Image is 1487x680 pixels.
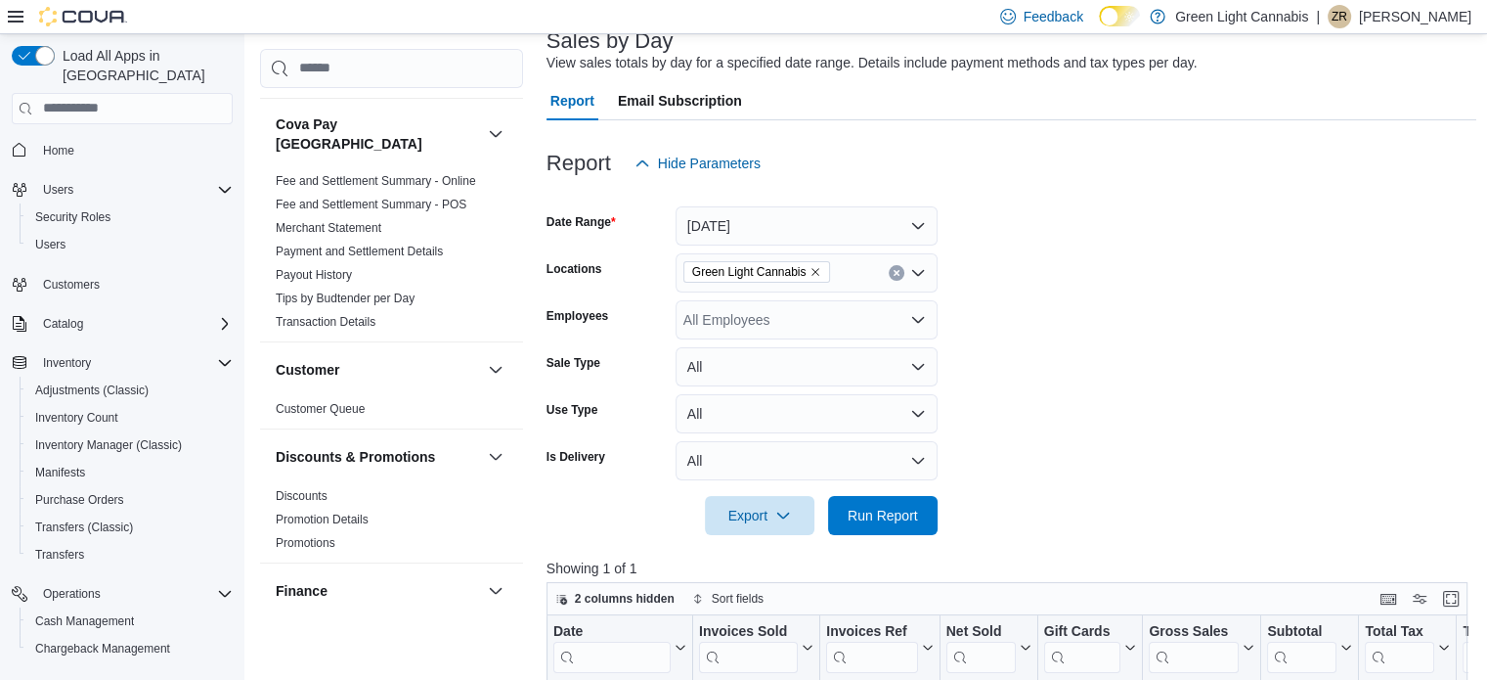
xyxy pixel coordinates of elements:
[276,315,375,329] a: Transaction Details
[260,169,523,341] div: Cova Pay [GEOGRAPHIC_DATA]
[1316,5,1320,28] p: |
[35,547,84,563] span: Transfers
[27,433,233,457] span: Inventory Manager (Classic)
[910,265,926,281] button: Open list of options
[20,486,241,514] button: Purchase Orders
[35,312,91,336] button: Catalog
[4,176,241,204] button: Users
[1267,622,1336,672] div: Subtotal
[1043,622,1120,641] div: Gift Cards
[484,445,507,469] button: Discounts & Promotions
[547,214,616,230] label: Date Range
[27,637,178,660] a: Chargeback Management
[20,635,241,662] button: Chargeback Management
[35,641,170,657] span: Chargeback Management
[27,233,233,256] span: Users
[43,586,101,602] span: Operations
[276,114,480,154] button: Cova Pay [GEOGRAPHIC_DATA]
[260,397,523,429] div: Customer
[627,144,768,183] button: Hide Parameters
[676,206,938,246] button: [DATE]
[276,267,352,283] span: Payout History
[35,351,99,375] button: Inventory
[35,209,110,225] span: Security Roles
[43,182,73,198] span: Users
[618,81,742,120] span: Email Subscription
[276,513,369,526] a: Promotion Details
[276,512,369,527] span: Promotion Details
[43,316,83,332] span: Catalog
[1365,622,1450,672] button: Total Tax
[35,492,124,508] span: Purchase Orders
[705,496,814,535] button: Export
[276,220,381,236] span: Merchant Statement
[35,465,85,480] span: Manifests
[684,587,771,611] button: Sort fields
[27,516,141,539] a: Transfers (Classic)
[276,488,328,504] span: Discounts
[547,152,611,175] h3: Report
[848,506,918,525] span: Run Report
[4,349,241,377] button: Inventory
[945,622,1015,641] div: Net Sold
[1328,5,1351,28] div: Zarina Randhawa
[547,29,674,53] h3: Sales by Day
[276,447,435,467] h3: Discounts & Promotions
[27,233,73,256] a: Users
[826,622,917,672] div: Invoices Ref
[809,266,821,278] button: Remove Green Light Cannabis from selection in this group
[276,360,480,380] button: Customer
[676,394,938,433] button: All
[547,402,597,418] label: Use Type
[260,484,523,563] div: Discounts & Promotions
[27,461,93,484] a: Manifests
[676,347,938,386] button: All
[1377,587,1400,611] button: Keyboard shortcuts
[1439,587,1463,611] button: Enter fullscreen
[484,122,507,146] button: Cova Pay [GEOGRAPHIC_DATA]
[658,154,761,173] span: Hide Parameters
[1267,622,1352,672] button: Subtotal
[575,591,675,607] span: 2 columns hidden
[1149,622,1254,672] button: Gross Sales
[1149,622,1239,641] div: Gross Sales
[20,404,241,431] button: Inventory Count
[276,221,381,235] a: Merchant Statement
[35,139,82,162] a: Home
[35,613,134,629] span: Cash Management
[484,358,507,382] button: Customer
[676,441,938,480] button: All
[1149,622,1239,672] div: Gross Sales
[35,520,133,535] span: Transfers (Classic)
[550,81,594,120] span: Report
[553,622,671,641] div: Date
[276,198,466,211] a: Fee and Settlement Summary - POS
[35,437,182,453] span: Inventory Manager (Classic)
[553,622,671,672] div: Date
[27,637,233,660] span: Chargeback Management
[276,244,443,259] span: Payment and Settlement Details
[547,559,1477,578] p: Showing 1 of 1
[1365,622,1434,672] div: Total Tax
[27,205,118,229] a: Security Roles
[39,7,127,26] img: Cova
[27,610,233,633] span: Cash Management
[20,514,241,541] button: Transfers (Classic)
[43,277,100,293] span: Customers
[547,449,605,465] label: Is Delivery
[35,237,66,252] span: Users
[699,622,813,672] button: Invoices Sold
[27,406,126,430] a: Inventory Count
[35,273,108,296] a: Customers
[828,496,938,535] button: Run Report
[35,178,81,202] button: Users
[20,431,241,459] button: Inventory Manager (Classic)
[20,204,241,231] button: Security Roles
[1043,622,1120,672] div: Gift Card Sales
[276,173,476,189] span: Fee and Settlement Summary - Online
[276,536,335,550] a: Promotions
[276,581,328,601] h3: Finance
[35,582,233,606] span: Operations
[276,581,480,601] button: Finance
